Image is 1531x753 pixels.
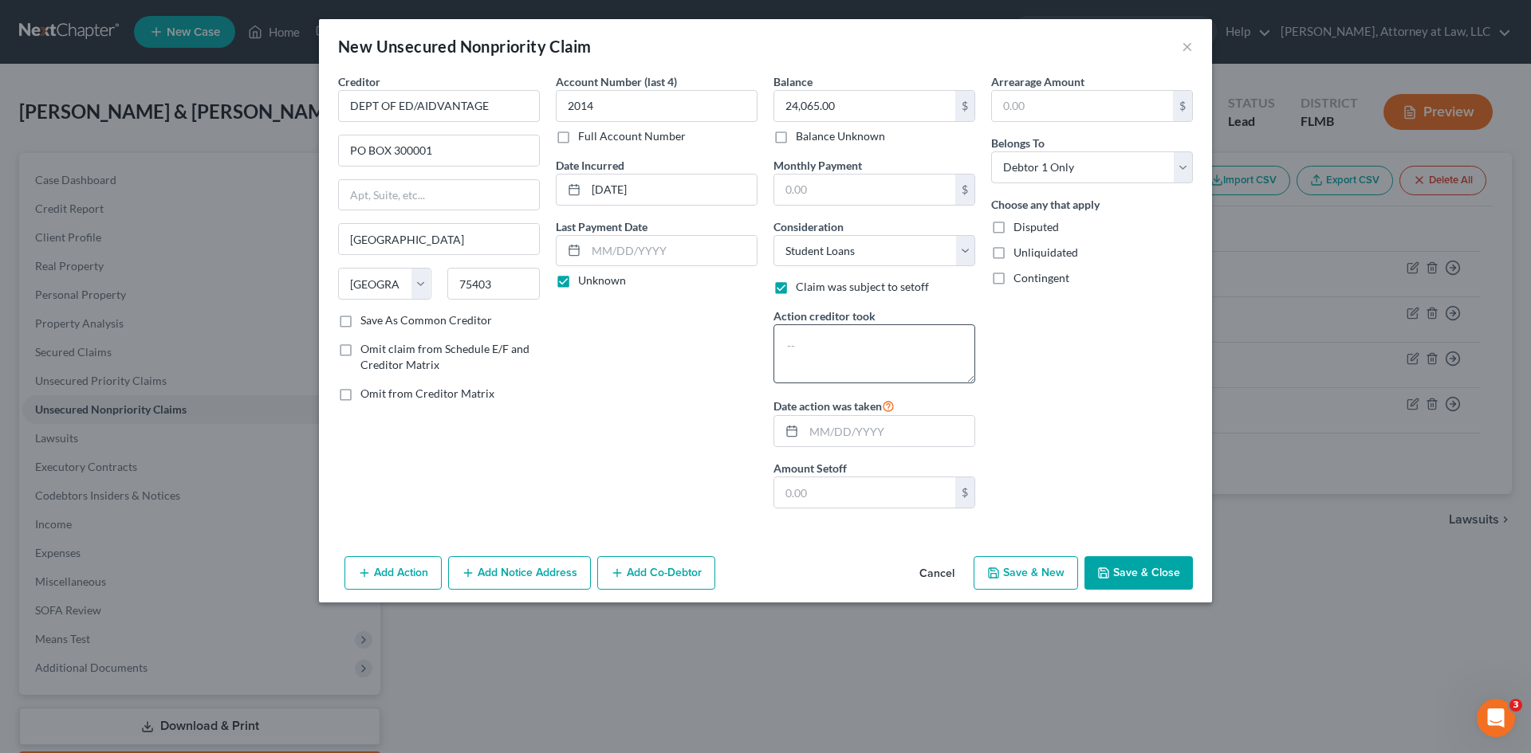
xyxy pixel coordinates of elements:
[1182,37,1193,56] button: ×
[360,386,494,400] span: Omit from Creditor Matrix
[955,175,974,205] div: $
[578,128,686,144] label: Full Account Number
[578,273,626,288] label: Unknown
[360,342,529,371] span: Omit claim from Schedule E/F and Creditor Matrix
[597,556,715,590] button: Add Co-Debtor
[991,73,1084,90] label: Arrearage Amount
[586,236,757,266] input: MM/DD/YYYY
[556,157,624,174] label: Date Incurred
[773,73,813,90] label: Balance
[804,416,974,446] input: MM/DD/YYYY
[556,73,677,90] label: Account Number (last 4)
[773,157,862,174] label: Monthly Payment
[447,268,541,300] input: Enter zip...
[774,477,955,508] input: 0.00
[955,477,974,508] div: $
[773,396,895,415] label: Date action was taken
[991,136,1045,150] span: Belongs To
[556,90,758,122] input: XXXX
[1084,556,1193,590] button: Save & Close
[1509,699,1522,712] span: 3
[1173,91,1192,121] div: $
[1013,271,1069,284] span: Contingent
[339,224,539,254] input: Enter city...
[796,128,885,144] label: Balance Unknown
[556,218,647,235] label: Last Payment Date
[338,35,591,57] div: New Unsecured Nonpriority Claim
[338,75,380,88] span: Creditor
[773,460,847,477] label: Amount Setoff
[1477,699,1515,737] iframe: Intercom live chat
[344,556,442,590] button: Add Action
[586,175,757,205] input: MM/DD/YYYY
[992,91,1173,121] input: 0.00
[955,91,974,121] div: $
[1013,220,1059,233] span: Disputed
[339,135,539,166] input: Enter address...
[774,175,955,205] input: 0.00
[796,280,929,293] span: Claim was subject to setoff
[974,556,1078,590] button: Save & New
[360,312,492,328] label: Save As Common Creditor
[1013,245,1078,259] span: Unliquidated
[907,558,967,590] button: Cancel
[773,218,844,235] label: Consideration
[448,556,591,590] button: Add Notice Address
[338,90,540,122] input: Search creditor by name...
[991,196,1100,213] label: Choose any that apply
[774,91,955,121] input: 0.00
[773,308,876,324] label: Action creditor took
[339,180,539,210] input: Apt, Suite, etc...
